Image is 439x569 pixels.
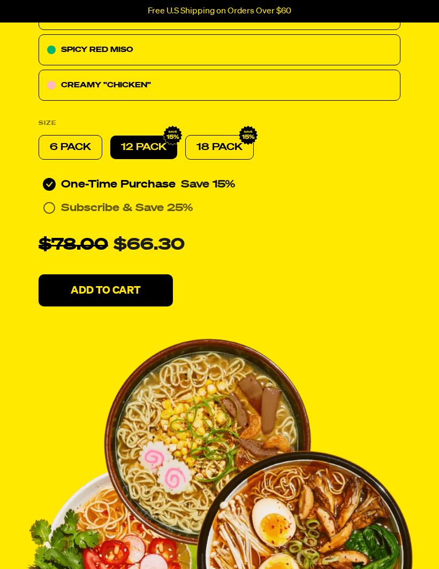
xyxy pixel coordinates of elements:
[61,201,193,214] p: Subscribe & Save 25%
[61,79,151,92] p: CREAMY "CHICKEN"
[39,274,173,306] button: Add To Cart
[181,179,236,190] span: Save 15%
[47,81,56,89] img: c10dfa8e-creamy-chicken.svg
[61,178,176,191] span: One-Time Purchase
[110,136,177,159] div: 12 PACK
[121,141,166,154] p: 12 PACK
[39,233,108,258] p: $78.00
[39,70,400,101] div: CREAMY "CHICKEN"
[148,6,291,16] p: Free U.S Shipping on Orders Over $60
[185,135,254,160] div: 18 PACK
[39,135,102,160] div: 6 PACK
[61,43,133,56] p: SPICY RED MISO
[50,141,91,154] p: 6 PACK
[113,237,185,253] span: $66.30
[71,285,141,296] p: Add To Cart
[39,117,57,130] p: SIZE
[196,141,243,154] p: 18 PACK
[39,34,400,65] div: SPICY RED MISO
[47,46,56,54] img: fc2c7a02-spicy-red-miso.svg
